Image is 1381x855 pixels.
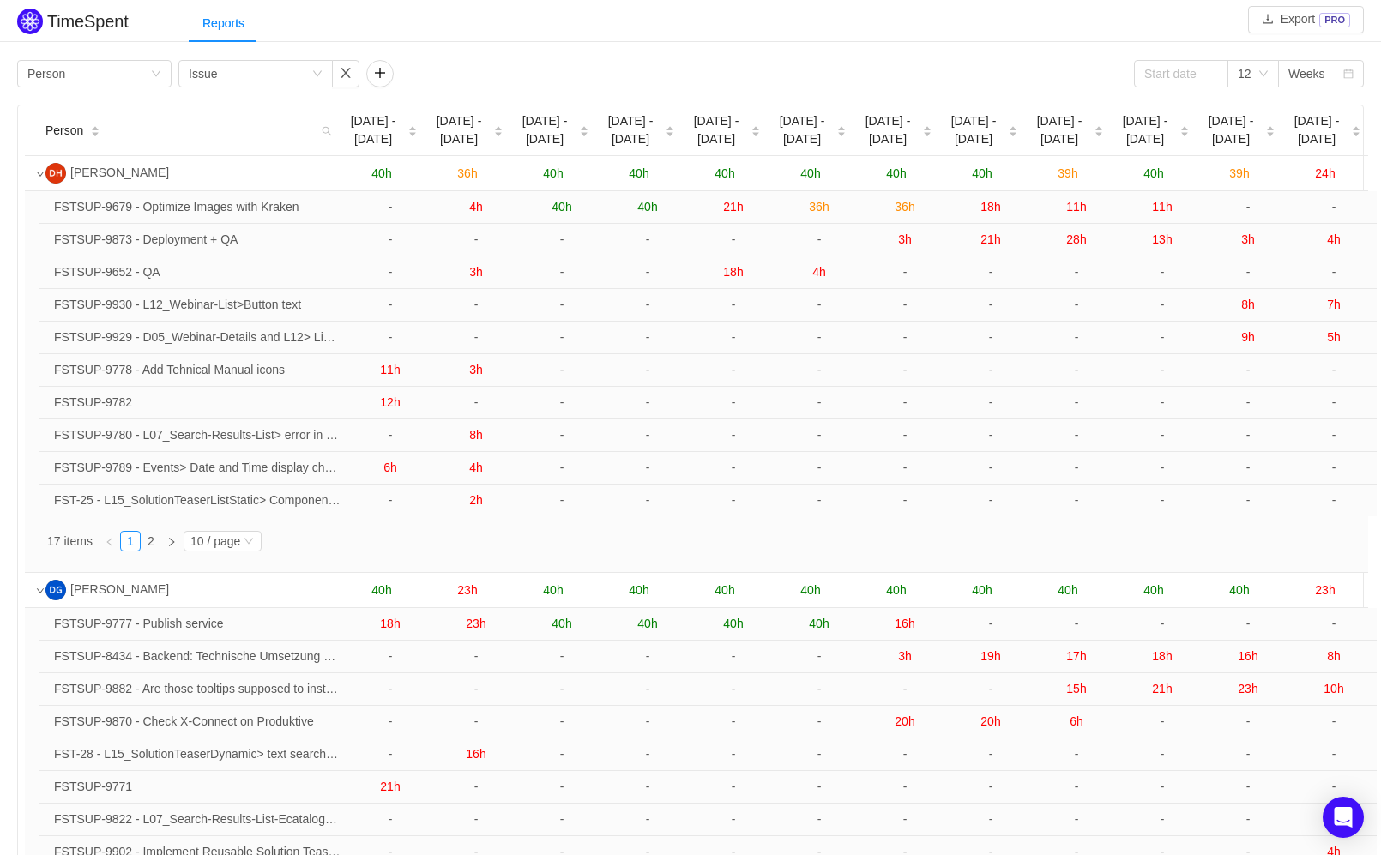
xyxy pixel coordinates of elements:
span: 11h [380,363,400,376]
span: - [817,232,822,246]
div: Sort [1008,123,1018,135]
span: - [989,461,993,474]
span: - [1075,461,1079,474]
span: - [732,298,736,311]
span: - [1161,330,1165,344]
span: [DATE] - [DATE] [431,112,486,148]
span: - [1075,395,1079,409]
span: - [1161,428,1165,442]
td: FST-28 - L15_SolutionTeaserDynamic> text search suggestions [47,738,347,771]
span: - [474,232,479,246]
td: FSTSUP-9778 - Add Tehnical Manual icons [47,354,347,387]
i: icon: down [151,69,161,81]
span: - [1332,461,1336,474]
span: 4h [812,265,826,279]
span: - [732,330,736,344]
span: 8h [1327,649,1341,663]
span: - [560,461,564,474]
i: icon: caret-down [1266,130,1275,135]
span: - [389,682,393,695]
img: DG [45,580,66,600]
span: - [560,265,564,279]
span: - [1246,461,1251,474]
div: Reports [189,4,258,43]
span: 16h [895,617,914,630]
span: - [560,714,564,728]
span: - [646,714,650,728]
span: - [817,298,822,311]
span: 40h [723,617,743,630]
span: - [989,265,993,279]
span: 40h [371,166,391,180]
span: - [989,617,993,630]
span: - [1332,617,1336,630]
img: DH [45,163,66,184]
div: Sort [579,123,589,135]
span: 40h [809,617,829,630]
i: icon: caret-down [666,130,675,135]
span: 40h [543,166,563,180]
td: FSTSUP-9679 - Optimize Images with Kraken [47,191,347,224]
i: icon: caret-down [1095,130,1104,135]
span: 16h [466,747,485,761]
span: [PERSON_NAME] [70,582,169,596]
span: - [732,682,736,695]
span: - [560,298,564,311]
span: 40h [637,617,657,630]
i: icon: calendar [1343,69,1354,81]
h2: TimeSpent [47,12,129,31]
span: - [1075,747,1079,761]
td: FSTSUP-9873 - Deployment + QA [47,224,347,256]
span: 40h [552,200,571,214]
span: 3h [898,232,912,246]
span: - [646,461,650,474]
span: 6h [383,461,397,474]
span: 40h [886,166,906,180]
i: icon: caret-down [580,130,589,135]
span: - [1161,493,1165,507]
span: 40h [552,617,571,630]
i: icon: down [244,536,254,548]
span: 40h [637,200,657,214]
span: - [474,714,479,728]
span: - [989,395,993,409]
span: 6h [1070,714,1083,728]
span: - [1246,428,1251,442]
span: - [1332,200,1336,214]
span: - [1332,265,1336,279]
i: icon: down [36,587,45,595]
div: Sort [1351,123,1361,135]
span: - [1161,747,1165,761]
span: - [474,395,479,409]
td: FSTSUP-9882 - Are those tooltips supposed to instruct anything to a user? [47,673,347,706]
td: FSTSUP-9652 - QA [47,256,347,289]
span: - [1075,493,1079,507]
li: Next Page [161,531,182,551]
span: 13h [1152,232,1172,246]
button: icon: close [332,60,359,87]
span: 40h [1143,583,1163,597]
span: 11h [1152,200,1172,214]
span: - [989,330,993,344]
span: - [1246,714,1251,728]
span: - [817,747,822,761]
span: 40h [715,166,734,180]
span: 36h [809,200,829,214]
span: [DATE] - [DATE] [1289,112,1344,148]
span: 40h [800,166,820,180]
span: - [646,298,650,311]
i: icon: caret-up [837,123,847,129]
span: - [732,363,736,376]
span: [DATE] - [DATE] [517,112,572,148]
i: icon: caret-up [91,123,100,129]
div: Sort [493,123,504,135]
div: 12 [1238,61,1251,87]
span: - [560,363,564,376]
span: 40h [371,583,391,597]
i: icon: caret-down [91,130,100,135]
span: - [389,714,393,728]
span: - [646,682,650,695]
i: icon: left [105,537,115,547]
span: 4h [469,200,483,214]
span: 39h [1229,166,1249,180]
